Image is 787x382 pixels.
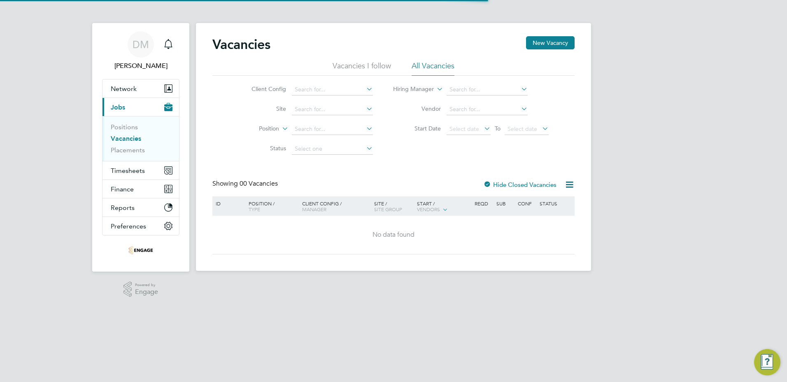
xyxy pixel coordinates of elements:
[412,61,454,76] li: All Vacancies
[111,185,134,193] span: Finance
[292,84,373,95] input: Search for...
[374,206,402,212] span: Site Group
[135,282,158,289] span: Powered by
[92,23,189,272] nav: Main navigation
[292,104,373,115] input: Search for...
[239,105,286,112] label: Site
[754,349,780,375] button: Engage Resource Center
[232,125,279,133] label: Position
[333,61,391,76] li: Vacancies I follow
[239,85,286,93] label: Client Config
[483,181,556,189] label: Hide Closed Vacancies
[123,282,158,297] a: Powered byEngage
[111,85,137,93] span: Network
[102,116,179,161] div: Jobs
[102,217,179,235] button: Preferences
[102,180,179,198] button: Finance
[111,204,135,212] span: Reports
[212,36,270,53] h2: Vacancies
[292,143,373,155] input: Select one
[240,179,278,188] span: 00 Vacancies
[111,167,145,175] span: Timesheets
[102,31,179,71] a: DM[PERSON_NAME]
[102,98,179,116] button: Jobs
[111,123,138,131] a: Positions
[417,206,440,212] span: Vendors
[214,231,573,239] div: No data found
[135,289,158,296] span: Engage
[300,196,372,216] div: Client Config /
[214,196,242,210] div: ID
[494,196,516,210] div: Sub
[102,79,179,98] button: Network
[449,125,479,133] span: Select date
[473,196,494,210] div: Reqd
[249,206,260,212] span: Type
[102,244,179,257] a: Go to home page
[111,222,146,230] span: Preferences
[393,105,441,112] label: Vendor
[102,161,179,179] button: Timesheets
[508,125,537,133] span: Select date
[239,144,286,152] label: Status
[128,244,153,257] img: hawkmoore-logo-retina.png
[242,196,300,216] div: Position /
[447,104,528,115] input: Search for...
[415,196,473,217] div: Start /
[102,198,179,217] button: Reports
[111,103,125,111] span: Jobs
[133,39,149,50] span: DM
[102,61,179,71] span: Danny Moore
[387,85,434,93] label: Hiring Manager
[302,206,326,212] span: Manager
[372,196,415,216] div: Site /
[292,123,373,135] input: Search for...
[516,196,537,210] div: Conf
[492,123,503,134] span: To
[111,135,141,142] a: Vacancies
[111,146,145,154] a: Placements
[526,36,575,49] button: New Vacancy
[447,84,528,95] input: Search for...
[538,196,573,210] div: Status
[212,179,279,188] div: Showing
[393,125,441,132] label: Start Date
